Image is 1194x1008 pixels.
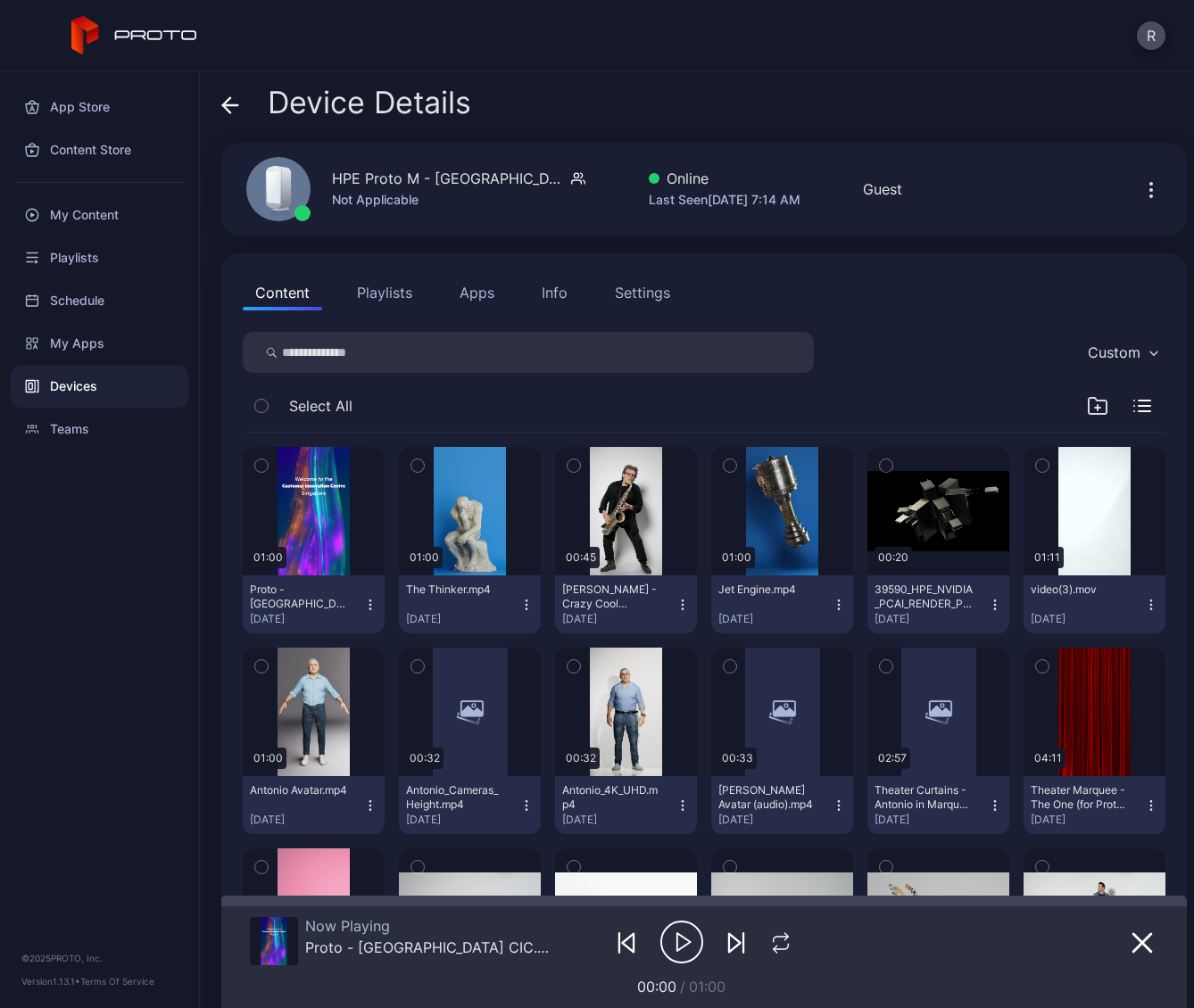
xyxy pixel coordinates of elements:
[250,612,363,626] div: [DATE]
[21,951,178,965] div: © 2025 PROTO, Inc.
[875,612,988,626] div: [DATE]
[649,168,800,189] div: Online
[1088,343,1140,361] div: Custom
[1024,575,1165,633] button: video(3).mov[DATE]
[11,408,188,450] a: Teams
[542,282,568,303] div: Info
[602,275,683,310] button: Settings
[1031,582,1129,597] div: video(3).mov
[718,813,832,827] div: [DATE]
[80,976,154,987] a: Terms Of Service
[1079,332,1165,373] button: Custom
[243,776,385,834] button: Antonio Avatar.mp4[DATE]
[1024,776,1165,834] button: Theater Marquee - The One (for Proto) (Verticle 4K) (2160 x 3841.mp4[DATE]
[867,575,1009,633] button: 39590_HPE_NVIDIA_PCAI_RENDER_P02_SFX_AMBIENT(1).mp4[DATE]
[863,178,902,200] div: Guest
[689,978,726,996] span: 01:00
[562,582,660,611] div: Scott Page - Crazy Cool Technology.mp4
[11,194,188,236] a: My Content
[332,168,564,189] div: HPE Proto M - [GEOGRAPHIC_DATA]
[718,582,817,597] div: Jet Engine.mp4
[11,322,188,365] a: My Apps
[406,582,504,597] div: The Thinker.mp4
[867,776,1009,834] button: Theater Curtains - Antonio in Marquee (for Proto) (Verticle 4K) text FX5 Final_hb.mp4[DATE]
[305,938,552,956] div: Proto - Singapore CIC.mp4
[332,189,585,211] div: Not Applicable
[11,128,188,171] a: Content Store
[1137,21,1165,50] button: R
[680,978,685,996] span: /
[11,365,188,408] a: Devices
[711,776,853,834] button: [PERSON_NAME] Avatar (audio).mp4[DATE]
[1031,813,1144,827] div: [DATE]
[562,612,676,626] div: [DATE]
[615,282,670,303] div: Settings
[250,582,348,611] div: Proto - Singapore CIC.mp4
[1031,783,1129,812] div: Theater Marquee - The One (for Proto) (Verticle 4K) (2160 x 3841.mp4
[399,776,541,834] button: Antonio_Cameras_Height.mp4[DATE]
[1031,612,1144,626] div: [DATE]
[11,236,188,279] a: Playlists
[11,86,188,128] a: App Store
[875,783,973,812] div: Theater Curtains - Antonio in Marquee (for Proto) (Verticle 4K) text FX5 Final_hb.mp4
[529,275,580,310] button: Info
[305,917,552,935] div: Now Playing
[562,813,676,827] div: [DATE]
[447,275,507,310] button: Apps
[562,783,660,812] div: Antonio_4K_UHD.mp4
[875,813,988,827] div: [DATE]
[399,575,541,633] button: The Thinker.mp4[DATE]
[406,783,504,812] div: Antonio_Cameras_Height.mp4
[718,612,832,626] div: [DATE]
[21,976,80,987] span: Version 1.13.1 •
[875,582,973,611] div: 39590_HPE_NVIDIA_PCAI_RENDER_P02_SFX_AMBIENT(1).mp4
[243,275,322,310] button: Content
[718,783,817,812] div: Antonio Avatar (audio).mp4
[289,395,352,417] span: Select All
[344,275,425,310] button: Playlists
[250,813,363,827] div: [DATE]
[406,813,519,827] div: [DATE]
[637,978,676,996] span: 00:00
[555,575,697,633] button: [PERSON_NAME] - Crazy Cool Technology.mp4[DATE]
[250,783,348,797] div: Antonio Avatar.mp4
[649,189,800,211] div: Last Seen [DATE] 7:14 AM
[243,575,385,633] button: Proto - [GEOGRAPHIC_DATA] CIC.mp4[DATE]
[711,575,853,633] button: Jet Engine.mp4[DATE]
[555,776,697,834] button: Antonio_4K_UHD.mp4[DATE]
[268,86,471,120] span: Device Details
[11,279,188,322] a: Schedule
[406,612,519,626] div: [DATE]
